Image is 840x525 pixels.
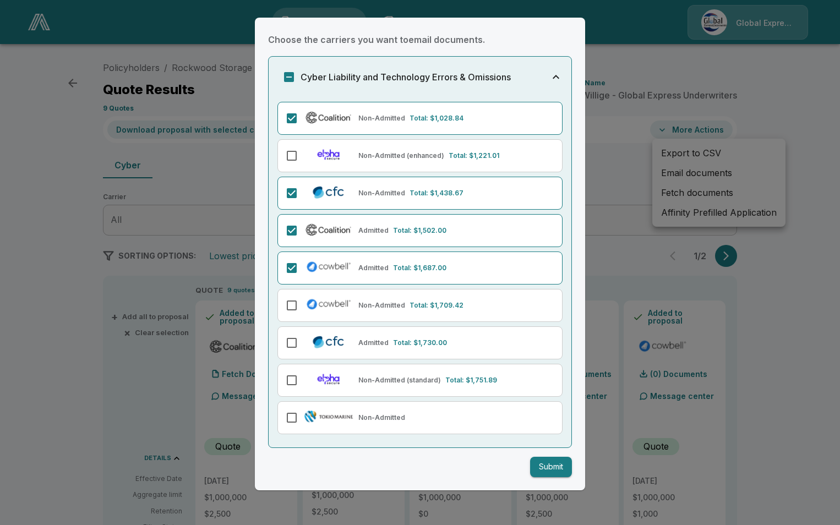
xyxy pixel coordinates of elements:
[269,57,571,97] button: Cyber Liability and Technology Errors & Omissions
[445,375,497,385] p: Total: $1,751.89
[277,401,563,434] div: Tokio Marine TMHCC (Non-Admitted)Non-Admitted
[358,300,405,310] p: Non-Admitted
[303,147,354,162] img: Elpha (Non-Admitted) Enhanced
[358,413,405,423] p: Non-Admitted
[303,297,354,312] img: Cowbell (Non-Admitted)
[303,184,354,200] img: CFC Cyber (Non-Admitted)
[358,263,389,273] p: Admitted
[358,338,389,348] p: Admitted
[277,139,563,172] div: Elpha (Non-Admitted) EnhancedNon-Admitted (enhanced)Total: $1,221.01
[393,263,446,273] p: Total: $1,687.00
[277,326,563,359] div: CFC (Admitted)AdmittedTotal: $1,730.00
[277,251,563,285] div: Cowbell (Admitted)AdmittedTotal: $1,687.00
[410,188,463,198] p: Total: $1,438.67
[303,409,354,424] img: Tokio Marine TMHCC (Non-Admitted)
[358,226,389,236] p: Admitted
[301,69,511,85] h6: Cyber Liability and Technology Errors & Omissions
[277,102,563,135] div: Coalition (Non-Admitted)Non-AdmittedTotal: $1,028.84
[358,151,444,161] p: Non-Admitted (enhanced)
[277,177,563,210] div: CFC Cyber (Non-Admitted)Non-AdmittedTotal: $1,438.67
[303,371,354,387] img: Elpha (Non-Admitted) Standard
[303,110,354,125] img: Coalition (Non-Admitted)
[530,457,572,477] button: Submit
[358,188,405,198] p: Non-Admitted
[303,259,354,275] img: Cowbell (Admitted)
[410,300,463,310] p: Total: $1,709.42
[277,214,563,247] div: Coalition (Admitted)AdmittedTotal: $1,502.00
[277,289,563,322] div: Cowbell (Non-Admitted)Non-AdmittedTotal: $1,709.42
[303,334,354,349] img: CFC (Admitted)
[358,113,405,123] p: Non-Admitted
[303,222,354,237] img: Coalition (Admitted)
[410,113,463,123] p: Total: $1,028.84
[277,364,563,397] div: Elpha (Non-Admitted) StandardNon-Admitted (standard)Total: $1,751.89
[449,151,499,161] p: Total: $1,221.01
[393,226,446,236] p: Total: $1,502.00
[358,375,441,385] p: Non-Admitted (standard)
[268,32,572,47] h6: Choose the carriers you want to email documents .
[393,338,447,348] p: Total: $1,730.00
